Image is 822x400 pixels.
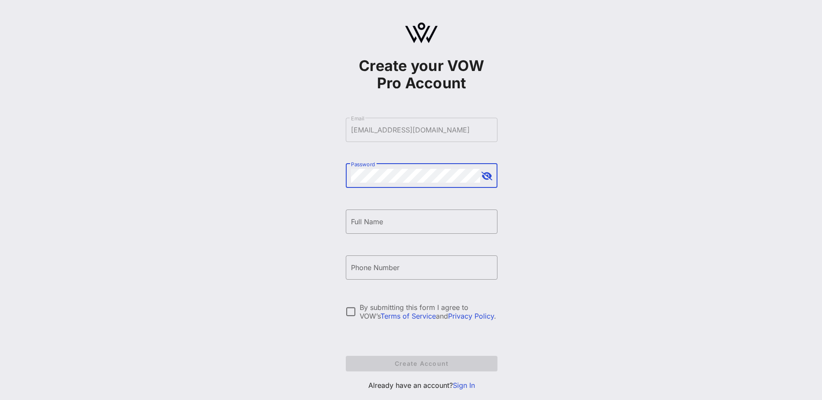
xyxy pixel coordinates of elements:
button: append icon [481,172,492,181]
a: Sign In [453,381,475,390]
a: Privacy Policy [448,312,494,320]
a: Terms of Service [380,312,436,320]
div: By submitting this form I agree to VOW’s and . [360,303,497,320]
p: Already have an account? [346,380,497,390]
h1: Create your VOW Pro Account [346,57,497,92]
label: Password [351,161,375,168]
label: Email [351,115,364,122]
img: logo.svg [405,23,438,43]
